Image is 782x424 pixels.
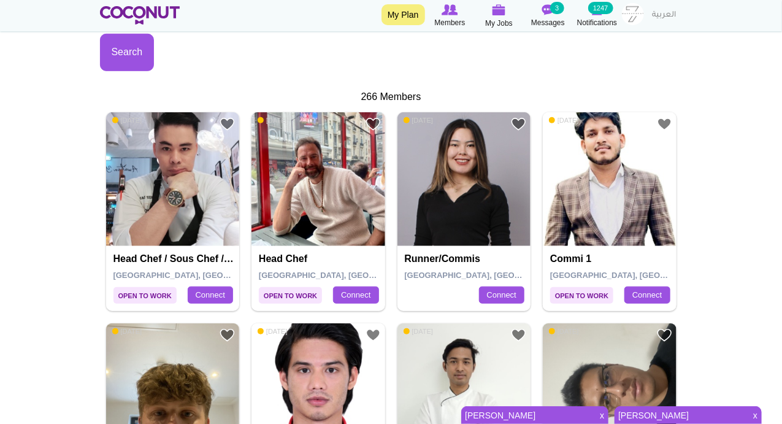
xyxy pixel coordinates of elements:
[646,3,683,28] a: العربية
[434,17,465,29] span: Members
[511,117,526,132] a: Add to Favourites
[258,327,288,336] span: [DATE]
[479,287,524,304] a: Connect
[404,327,434,336] span: [DATE]
[550,287,613,304] span: Open to Work
[426,3,475,29] a: Browse Members Members
[573,3,622,29] a: Notifications Notifications 1247
[366,328,381,343] a: Add to Favourites
[112,116,142,125] span: [DATE]
[531,17,565,29] span: Messages
[577,17,617,29] span: Notifications
[100,90,683,104] div: 266 Members
[333,287,378,304] a: Connect
[475,3,524,29] a: My Jobs My Jobs
[366,117,381,132] a: Add to Favourites
[550,2,564,14] small: 3
[405,271,580,280] span: [GEOGRAPHIC_DATA], [GEOGRAPHIC_DATA]
[542,4,554,15] img: Messages
[588,2,613,14] small: 1247
[657,328,672,343] a: Add to Favourites
[550,253,672,264] h4: Commi 1
[381,4,425,25] a: My Plan
[442,4,458,15] img: Browse Members
[100,34,155,71] button: Search
[188,287,233,304] a: Connect
[112,327,142,336] span: [DATE]
[404,116,434,125] span: [DATE]
[615,407,746,424] a: [PERSON_NAME]
[405,253,527,264] h4: Runner/Commis
[549,116,579,125] span: [DATE]
[220,117,235,132] a: Add to Favourites
[113,271,288,280] span: [GEOGRAPHIC_DATA], [GEOGRAPHIC_DATA]
[461,407,592,424] a: [PERSON_NAME]
[100,6,180,25] img: Home
[524,3,573,29] a: Messages Messages 3
[624,287,670,304] a: Connect
[220,328,235,343] a: Add to Favourites
[113,253,236,264] h4: Head Chef / Sous Chef / Jr. Sous Chef / [PERSON_NAME] Chef De Partie / Chef De Partie
[259,253,381,264] h4: Head chef
[749,407,762,424] span: x
[258,116,288,125] span: [DATE]
[549,327,579,336] span: [DATE]
[511,328,526,343] a: Add to Favourites
[113,287,177,304] span: Open to Work
[485,17,513,29] span: My Jobs
[596,407,608,424] span: x
[657,117,672,132] a: Add to Favourites
[259,287,322,304] span: Open to Work
[493,4,506,15] img: My Jobs
[259,271,434,280] span: [GEOGRAPHIC_DATA], [GEOGRAPHIC_DATA]
[550,271,725,280] span: [GEOGRAPHIC_DATA], [GEOGRAPHIC_DATA]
